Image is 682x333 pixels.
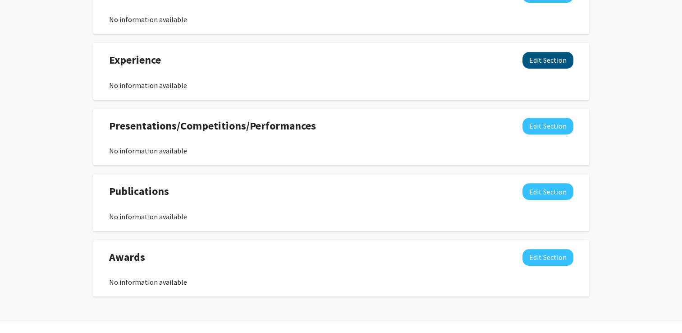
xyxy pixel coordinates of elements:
[522,118,573,134] button: Edit Presentations/Competitions/Performances
[109,80,573,91] div: No information available
[522,183,573,200] button: Edit Publications
[522,249,573,266] button: Edit Awards
[522,52,573,69] button: Edit Experience
[109,277,573,287] div: No information available
[109,14,573,25] div: No information available
[109,118,316,134] span: Presentations/Competitions/Performances
[109,52,161,68] span: Experience
[109,211,573,222] div: No information available
[109,249,145,265] span: Awards
[109,145,573,156] div: No information available
[7,292,38,326] iframe: Chat
[109,183,169,199] span: Publications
